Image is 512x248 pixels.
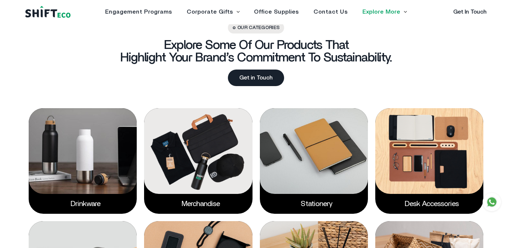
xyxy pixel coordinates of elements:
[120,39,392,64] h3: Explore some of our products that highlight your brand’s commitment to sustainability.
[228,70,284,86] a: Get in Touch
[375,108,483,194] img: desk-accessories.png
[187,9,233,15] a: Corporate Gifts
[453,9,487,15] a: Get In Touch
[405,200,454,208] a: Desk accessories
[71,200,95,208] a: Drinkware
[29,108,137,194] img: Drinkware.png
[260,108,368,194] img: stationary.png
[362,9,400,15] a: Explore More
[228,22,284,33] span: Our Categories
[105,9,172,15] a: Engagement Programs
[301,200,327,208] a: Stationery
[254,9,299,15] a: Office Supplies
[314,9,348,15] a: Contact Us
[144,108,252,194] img: Merchandise.png
[182,200,215,208] a: Merchandise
